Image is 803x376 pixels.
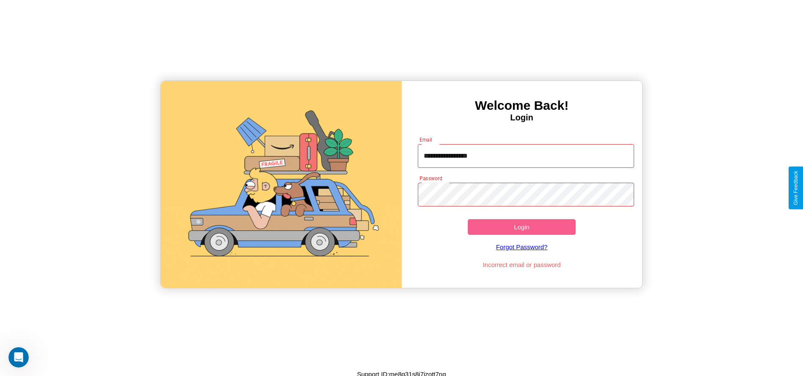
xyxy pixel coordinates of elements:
iframe: Intercom live chat [8,347,29,368]
h3: Welcome Back! [402,98,642,113]
label: Password [419,175,442,182]
button: Login [468,219,576,235]
p: Incorrect email or password [414,259,630,270]
img: gif [161,81,401,288]
label: Email [419,136,433,143]
h4: Login [402,113,642,123]
div: Give Feedback [793,171,799,205]
a: Forgot Password? [414,235,630,259]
